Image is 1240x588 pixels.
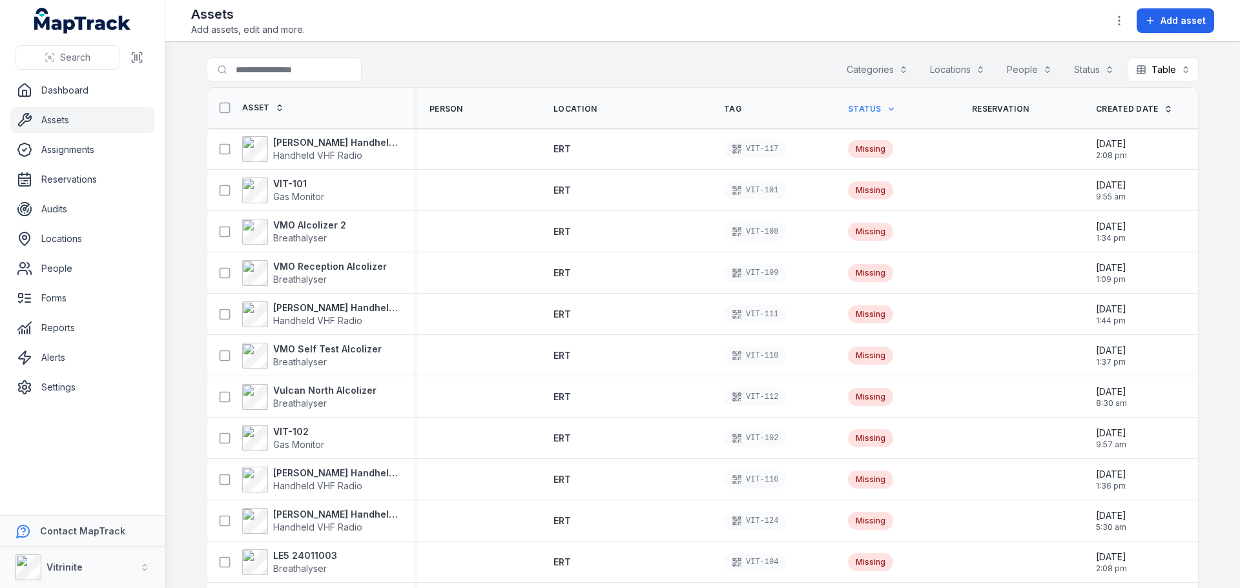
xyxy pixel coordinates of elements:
a: Assets [10,107,154,133]
time: 08/08/2025, 1:34:41 pm [1096,220,1126,243]
div: Missing [848,181,893,199]
strong: Vitrinite [46,562,83,573]
div: Missing [848,264,893,282]
button: Categories [838,57,916,82]
span: Location [553,104,597,114]
a: ERT [553,308,571,321]
strong: Contact MapTrack [40,525,125,536]
time: 10/08/2025, 8:30:02 am [1096,385,1127,409]
a: Reservations [10,167,154,192]
span: Breathalyser [273,398,327,409]
div: VIT-108 [724,223,786,241]
div: VIT-116 [724,471,786,489]
div: Missing [848,223,893,241]
span: Breathalyser [273,232,327,243]
span: Gas Monitor [273,191,324,202]
strong: VIT-102 [273,425,324,438]
span: [DATE] [1096,220,1126,233]
span: [DATE] [1096,509,1126,522]
a: ERT [553,267,571,279]
div: VIT-111 [724,305,786,323]
a: ERT [553,556,571,569]
strong: [PERSON_NAME] Handheld VHF Radio [273,467,398,480]
a: Forms [10,285,154,311]
span: 5:30 am [1096,522,1126,532]
div: VIT-101 [724,181,786,199]
span: [DATE] [1096,427,1126,440]
span: Breathalyser [273,274,327,285]
a: VMO Self Test AlcolizerBreathalyser [242,343,382,369]
div: VIT-104 [724,553,786,571]
a: MapTrack [34,8,131,34]
span: 8:30 am [1096,398,1127,409]
span: ERT [553,143,571,154]
span: ERT [553,556,571,567]
span: ERT [553,474,571,485]
span: ERT [553,515,571,526]
time: 08/08/2025, 1:09:55 pm [1096,261,1126,285]
time: 07/08/2025, 9:55:43 am [1096,179,1126,202]
span: Status [848,104,882,114]
button: Status [1066,57,1122,82]
span: Handheld VHF Radio [273,315,362,326]
a: Created Date [1096,104,1173,114]
a: VIT-101Gas Monitor [242,177,324,203]
time: 09/07/2025, 2:08:10 pm [1096,137,1127,161]
a: ERT [553,225,571,238]
span: 9:55 am [1096,192,1126,202]
time: 08/08/2025, 1:37:23 pm [1096,344,1126,367]
div: VIT-124 [724,512,786,530]
strong: [PERSON_NAME] Handheld VHF Radio [273,136,398,149]
span: 1:34 pm [1096,233,1126,243]
span: Created Date [1096,104,1159,114]
span: 1:09 pm [1096,274,1126,285]
strong: Vulcan North Alcolizer [273,384,377,397]
div: VIT-112 [724,388,786,406]
a: Reports [10,315,154,341]
a: [PERSON_NAME] Handheld VHF RadioHandheld VHF Radio [242,508,398,534]
span: Breathalyser [273,563,327,574]
strong: [PERSON_NAME] Handheld VHF Radio - OCE [273,301,398,314]
strong: VMO Alcolizer 2 [273,219,346,232]
a: Asset [242,103,284,113]
a: Status [848,104,896,114]
span: [DATE] [1096,137,1127,150]
span: ERT [553,309,571,319]
span: Breathalyser [273,356,327,367]
div: Missing [848,553,893,571]
a: Vulcan North AlcolizerBreathalyser [242,384,377,410]
button: Table [1128,57,1199,82]
span: Handheld VHF Radio [273,480,362,491]
a: Alerts [10,345,154,370]
a: Assignments [10,137,154,163]
span: 1:36 pm [1096,481,1126,491]
a: ERT [553,432,571,445]
div: Missing [848,140,893,158]
span: Tag [724,104,741,114]
div: VIT-117 [724,140,786,158]
time: 07/08/2025, 9:57:08 am [1096,427,1126,450]
a: VMO Reception AlcolizerBreathalyser [242,260,387,286]
span: ERT [553,432,571,443]
span: [DATE] [1096,551,1127,563]
a: ERT [553,184,571,197]
time: 09/07/2025, 1:44:30 pm [1096,303,1126,326]
span: Gas Monitor [273,439,324,450]
strong: VIT-101 [273,177,324,190]
a: Locations [10,226,154,252]
span: Handheld VHF Radio [273,522,362,532]
div: VIT-102 [724,429,786,447]
span: Handheld VHF Radio [273,150,362,161]
span: 1:37 pm [1096,357,1126,367]
time: 09/07/2025, 1:36:40 pm [1096,468,1126,491]
span: 9:57 am [1096,440,1126,450]
span: 2:08 pm [1096,563,1127,574]
span: ERT [553,267,571,278]
a: ERT [553,349,571,362]
div: Missing [848,305,893,323]
span: Add asset [1161,14,1206,27]
a: ERT [553,390,571,403]
a: People [10,256,154,281]
a: VMO Alcolizer 2Breathalyser [242,219,346,245]
span: 1:44 pm [1096,316,1126,326]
